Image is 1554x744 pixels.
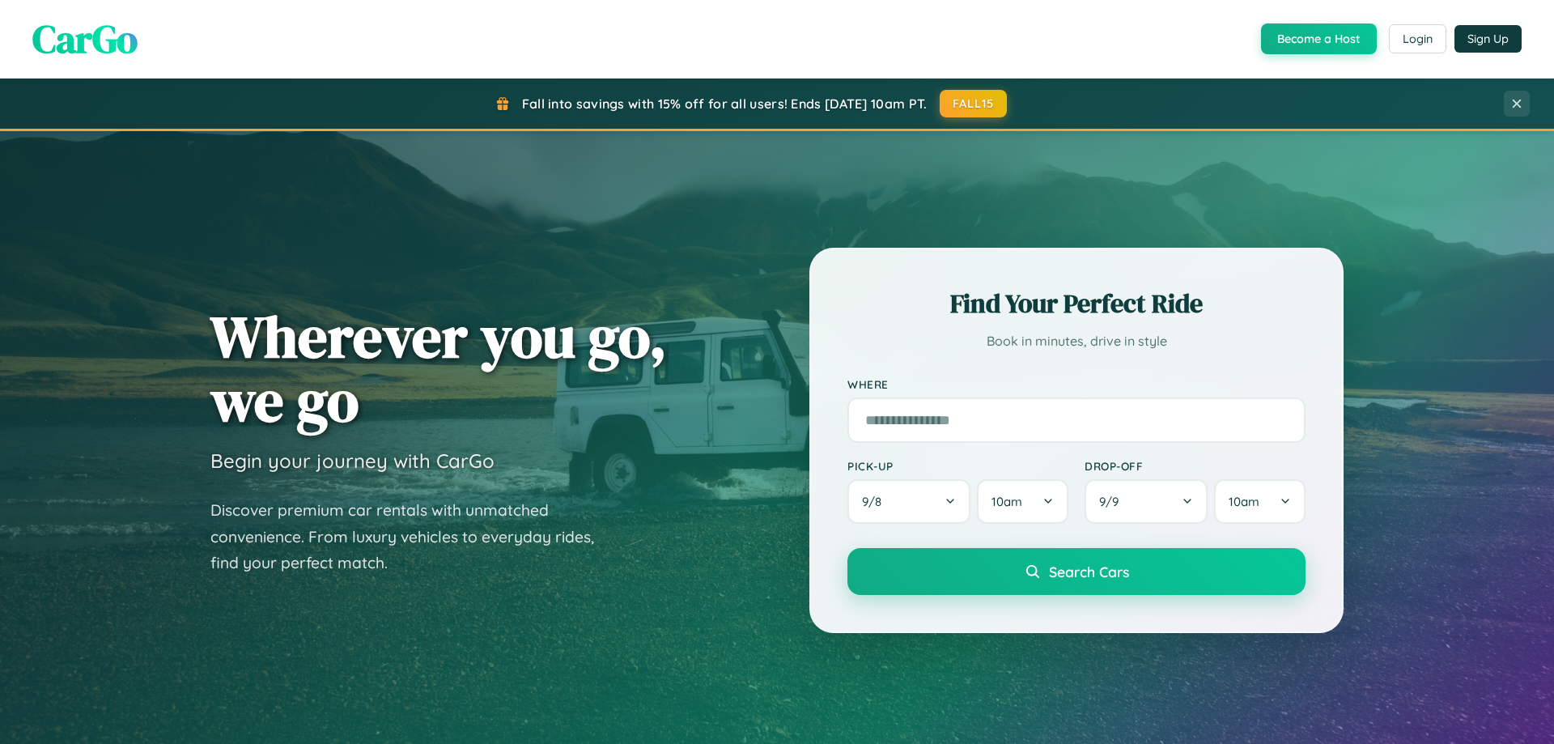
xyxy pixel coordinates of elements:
[977,479,1068,524] button: 10am
[847,479,970,524] button: 9/8
[847,548,1306,595] button: Search Cars
[991,494,1022,509] span: 10am
[210,449,495,473] h3: Begin your journey with CarGo
[1229,494,1259,509] span: 10am
[32,12,138,66] span: CarGo
[1261,23,1377,54] button: Become a Host
[1049,563,1129,580] span: Search Cars
[1454,25,1522,53] button: Sign Up
[847,286,1306,321] h2: Find Your Perfect Ride
[210,497,615,576] p: Discover premium car rentals with unmatched convenience. From luxury vehicles to everyday rides, ...
[1099,494,1127,509] span: 9 / 9
[1085,479,1208,524] button: 9/9
[862,494,890,509] span: 9 / 8
[847,459,1068,473] label: Pick-up
[1389,24,1446,53] button: Login
[847,377,1306,391] label: Where
[940,90,1008,117] button: FALL15
[1085,459,1306,473] label: Drop-off
[522,96,928,112] span: Fall into savings with 15% off for all users! Ends [DATE] 10am PT.
[210,304,667,432] h1: Wherever you go, we go
[1214,479,1306,524] button: 10am
[847,329,1306,353] p: Book in minutes, drive in style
